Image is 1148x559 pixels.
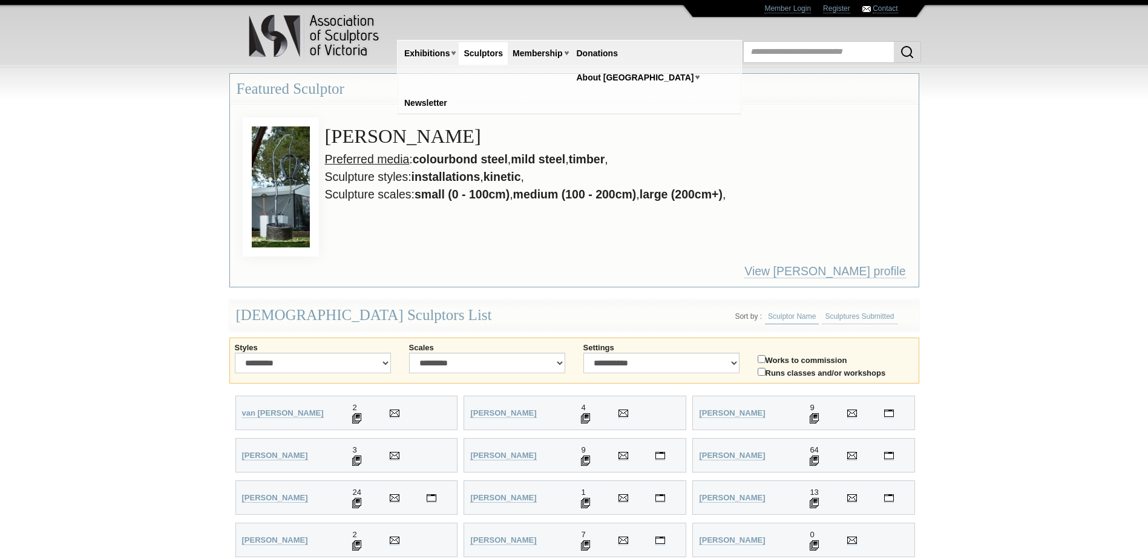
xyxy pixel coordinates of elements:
[390,494,399,502] img: Send Email to Chris Anderson
[810,413,819,423] img: 9 Sculptures displayed for Ronald Ahl
[352,498,361,508] img: 24 Sculptures displayed for Chris Anderson
[459,42,508,65] a: Sculptors
[810,456,819,466] img: 64 Sculptures displayed for Anne Anderson
[511,152,565,166] strong: mild steel
[699,408,765,417] strong: [PERSON_NAME]
[581,445,585,454] span: 9
[810,540,819,551] img: 0 Sculptures displayed for Wendy Badke
[583,343,740,353] label: Settings
[242,493,308,503] a: [PERSON_NAME]
[242,408,324,418] a: van [PERSON_NAME]
[470,451,536,460] strong: [PERSON_NAME]
[390,410,399,417] img: Send Email to Wilani van Wyk-Smit
[764,4,811,13] a: Member Login
[569,152,605,166] strong: timber
[640,188,723,201] strong: large (200cm+)
[261,168,912,186] li: Sculpture styles: , ,
[862,6,871,12] img: Contact ASV
[261,151,912,168] li: : , , ,
[261,186,912,203] li: Sculpture scales: , , ,
[413,152,508,166] strong: colourbond steel
[427,493,436,503] a: Visit Chris Anderson's personal website
[735,312,762,321] li: Sort by :
[699,451,765,460] strong: [PERSON_NAME]
[399,42,454,65] a: Exhibitions
[655,493,665,503] a: Visit Tracy Joy Andrews's personal website
[581,456,590,466] img: 9 Sculptures displayed for Nicole Allen
[765,309,819,324] a: Sculptor Name
[352,540,361,551] img: 2 Sculptures displayed for Anna Auditore
[822,309,897,324] a: Sculptures Submitted
[261,123,912,151] h3: [PERSON_NAME]
[470,493,536,503] a: [PERSON_NAME]
[581,498,590,508] img: 1 Sculptures displayed for Tracy Joy Andrews
[884,494,894,502] img: Visit Joseph Apollonio's personal website
[810,498,819,508] img: 13 Sculptures displayed for Joseph Apollonio
[699,535,765,545] a: [PERSON_NAME]
[242,493,308,502] strong: [PERSON_NAME]
[618,452,628,459] img: Send Email to Nicole Allen
[618,494,628,502] img: Send Email to Tracy Joy Andrews
[352,456,361,466] img: 3 Sculptures displayed for Jane Alcorn
[409,343,565,353] label: Scales
[884,452,894,459] img: Visit Anne Anderson's personal website
[399,92,452,114] a: Newsletter
[352,488,361,497] span: 24
[900,45,914,59] img: Search
[581,413,590,423] img: 4 Sculptures displayed for Michael Adeney
[508,42,567,65] a: Membership
[884,408,894,418] a: Visit Ronald Ahl's personal website
[810,530,814,539] span: 0
[572,42,623,65] a: Donations
[810,488,818,497] span: 13
[655,452,665,459] img: Visit Nicole Allen's personal website
[699,493,765,502] strong: [PERSON_NAME]
[470,408,536,418] a: [PERSON_NAME]
[884,410,894,417] img: Visit Ronald Ahl's personal website
[810,403,814,412] span: 9
[758,355,766,363] input: Works to commission
[618,410,628,417] img: Send Email to Michael Adeney
[242,451,308,460] strong: [PERSON_NAME]
[242,451,308,460] a: [PERSON_NAME]
[655,537,665,544] img: Visit Marynes Avila's personal website
[352,413,361,423] img: 2 Sculptures displayed for Wilani van Wyk-Smit
[823,4,850,13] a: Register
[581,403,585,412] span: 4
[572,67,699,89] a: About [GEOGRAPHIC_DATA]
[415,188,510,201] strong: small (0 - 100cm)
[847,494,857,502] img: Send Email to Joseph Apollonio
[390,537,399,544] img: Send Email to Anna Auditore
[655,494,665,502] img: Visit Tracy Joy Andrews's personal website
[758,365,914,378] label: Runs classes and/or workshops
[699,493,765,503] a: [PERSON_NAME]
[484,170,521,183] strong: kinetic
[470,535,536,544] strong: [PERSON_NAME]
[873,4,897,13] a: Contact
[810,445,818,454] span: 64
[655,451,665,460] a: Visit Nicole Allen's personal website
[352,403,356,412] span: 2
[229,299,919,332] div: [DEMOGRAPHIC_DATA] Sculptors List
[352,445,356,454] span: 3
[248,12,381,60] img: logo.png
[847,452,857,459] img: Send Email to Anne Anderson
[758,368,766,376] input: Runs classes and/or workshops
[618,537,628,544] img: Send Email to Marynes Avila
[847,537,857,544] img: Send Email to Wendy Badke
[513,188,637,201] strong: medium (100 - 200cm)
[325,152,410,166] u: Preferred media
[243,117,319,257] img: View Gavin Roberts by Floral Reigns
[412,170,481,183] strong: installations
[470,451,536,460] a: [PERSON_NAME]
[581,488,585,497] span: 1
[581,540,590,551] img: 7 Sculptures displayed for Marynes Avila
[235,343,391,353] label: Styles
[758,353,914,365] label: Works to commission
[427,494,436,502] img: Visit Chris Anderson's personal website
[242,535,308,544] strong: [PERSON_NAME]
[581,530,585,539] span: 7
